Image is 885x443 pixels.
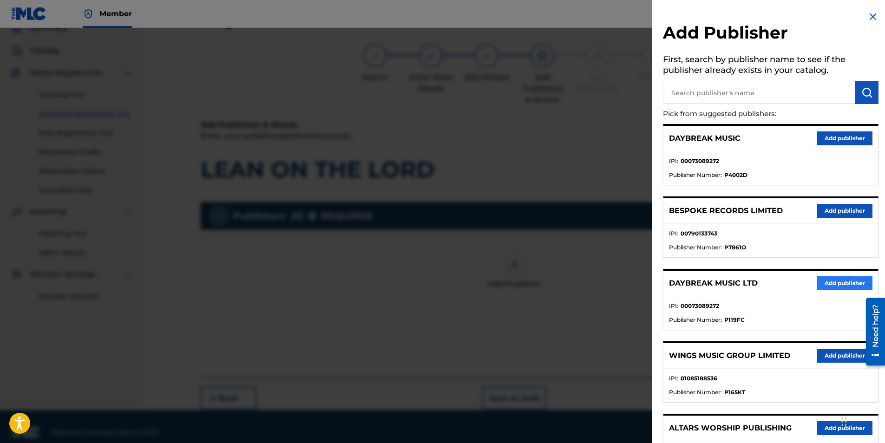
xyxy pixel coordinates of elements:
strong: P119FC [724,316,745,324]
button: Add publisher [817,421,872,435]
img: Top Rightsholder [83,8,94,20]
button: Add publisher [817,131,872,145]
p: DAYBREAK MUSIC LTD [669,278,758,289]
div: Drag [841,408,847,436]
strong: 00790133743 [681,229,717,238]
strong: 00073089272 [681,302,719,310]
span: IPI : [669,157,678,165]
input: Search publisher's name [663,81,855,104]
h5: First, search by publisher name to see if the publisher already exists in your catalog. [663,52,878,81]
p: ALTARS WORSHIP PUBLISHING [669,423,792,434]
img: MLC Logo [11,7,47,20]
span: Publisher Number : [669,171,722,179]
p: WINGS MUSIC GROUP LIMITED [669,350,790,361]
strong: P4002D [724,171,747,179]
strong: 00073089272 [681,157,719,165]
button: Add publisher [817,204,872,218]
p: DAYBREAK MUSIC [669,133,741,144]
span: IPI : [669,229,678,238]
span: Publisher Number : [669,388,722,397]
span: Publisher Number : [669,243,722,252]
button: Add publisher [817,349,872,363]
span: Publisher Number : [669,316,722,324]
strong: P165KT [724,388,745,397]
strong: P7861O [724,243,746,252]
button: Add publisher [817,276,872,290]
h2: Add Publisher [663,22,878,46]
span: IPI : [669,302,678,310]
strong: 01085188536 [681,374,717,383]
span: Member [99,8,132,19]
p: Pick from suggested publishers: [663,104,826,124]
p: BESPOKE RECORDS LIMITED [669,205,783,216]
span: IPI : [669,374,678,383]
iframe: Chat Widget [839,398,885,443]
img: Search Works [861,87,872,98]
iframe: Resource Center [859,294,885,369]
